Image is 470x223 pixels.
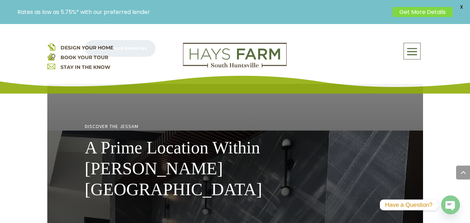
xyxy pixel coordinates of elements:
[47,43,55,51] img: design your home
[183,43,287,68] img: Logo
[61,64,110,70] a: STAY IN THE KNOW
[17,9,389,15] p: Rates as low as 5.75%* with our preferred lender
[183,63,287,69] a: hays farm homes huntsville development
[85,123,385,134] h4: Discover The Jessam
[392,7,453,17] a: Get More Details
[61,45,113,51] a: DESIGN YOUR HOME
[85,137,385,203] h2: A Prime Location Within [PERSON_NAME][GEOGRAPHIC_DATA]
[61,54,108,61] a: BOOK YOUR TOUR
[456,2,467,12] span: X
[47,53,55,61] img: book your home tour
